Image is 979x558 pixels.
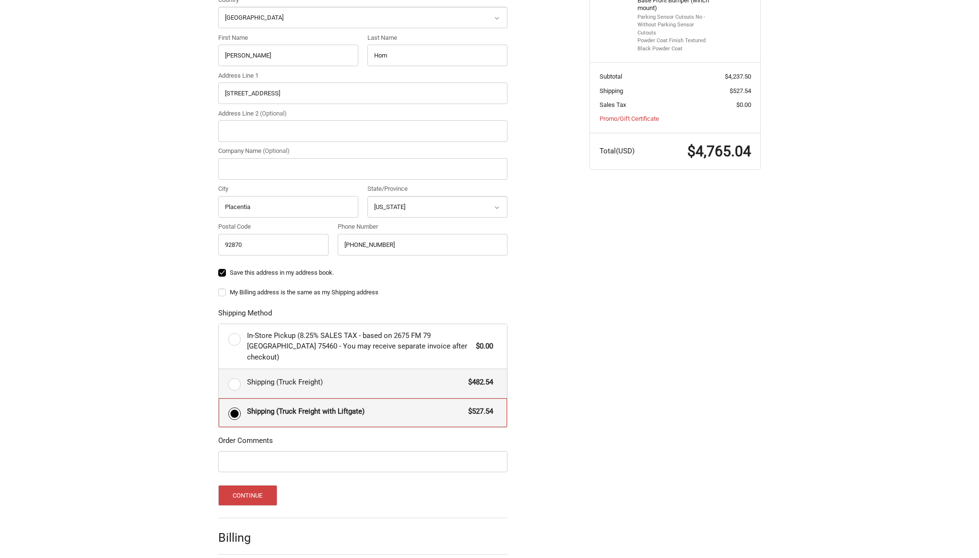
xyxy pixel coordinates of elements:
span: Sales Tax [600,101,626,108]
label: Last Name [367,33,507,43]
li: Powder Coat Finish Textured Black Powder Coat [637,37,711,53]
span: Total (USD) [600,147,635,155]
span: Shipping (Truck Freight with Liftgate) [247,406,464,417]
span: $482.54 [463,377,493,388]
span: Subtotal [600,73,622,80]
label: First Name [218,33,358,43]
label: City [218,184,358,194]
li: Parking Sensor Cutouts No - Without Parking Sensor Cutouts [637,13,711,37]
label: Company Name [218,146,507,156]
label: Address Line 2 [218,109,507,118]
small: (Optional) [263,147,290,154]
button: Continue [218,485,277,506]
span: $527.54 [463,406,493,417]
span: In-Store Pickup (8.25% SALES TAX - based on 2675 FM 79 [GEOGRAPHIC_DATA] 75460 - You may receive ... [247,330,472,363]
iframe: Chat Widget [931,512,979,558]
label: Phone Number [338,222,507,232]
label: Postal Code [218,222,329,232]
h2: Billing [218,530,274,545]
span: Shipping (Truck Freight) [247,377,464,388]
span: $527.54 [730,87,751,94]
span: Shipping [600,87,623,94]
label: My Billing address is the same as my Shipping address [218,289,507,296]
label: Address Line 1 [218,71,507,81]
legend: Order Comments [218,435,273,451]
span: $4,237.50 [725,73,751,80]
span: $0.00 [736,101,751,108]
legend: Shipping Method [218,308,272,323]
small: (Optional) [260,110,287,117]
a: Promo/Gift Certificate [600,115,659,122]
label: Save this address in my address book. [218,269,507,277]
span: $4,765.04 [687,143,751,160]
label: State/Province [367,184,507,194]
span: $0.00 [471,341,493,352]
